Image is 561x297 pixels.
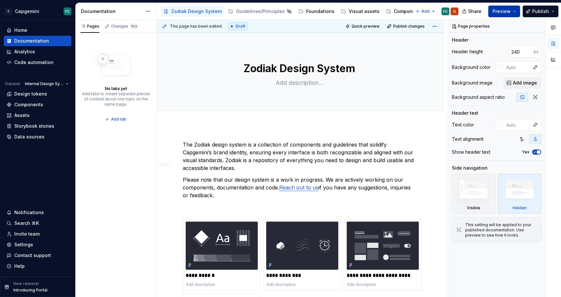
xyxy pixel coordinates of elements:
div: Background color [452,64,491,71]
button: Publish changes [385,22,428,31]
div: Help [14,263,25,269]
a: Foundations [296,6,337,17]
button: Publish [523,6,558,17]
button: CCapgeminiFC [1,4,74,18]
div: Design tokens [14,91,47,97]
img: 1b45efc2-22fb-4973-9444-1bff92034db5.png [347,222,419,270]
div: Hidden [498,174,542,213]
textarea: Zodiak Design System [181,61,417,76]
div: Header text [452,110,478,116]
button: Add image [504,77,541,89]
div: G [453,9,456,14]
input: Auto [504,119,530,131]
button: Internal Design System [22,79,71,88]
div: Data sources [14,134,44,140]
span: This page has been edited. [170,24,223,29]
div: Contact support [14,252,51,259]
a: Components [383,6,425,17]
div: Add tabs to create separate pieces of content about one topic on the same page. [82,91,150,107]
div: Visual assets [349,8,380,15]
div: Analytics [14,48,35,55]
label: Yes [522,149,530,155]
div: Components [394,8,423,15]
span: Publish changes [393,24,425,29]
img: 667558f0-5812-4759-856b-46475cf881f9.png [266,222,338,270]
span: 103 [130,24,138,29]
div: Settings [14,241,33,248]
div: Text color [452,122,474,128]
button: Preview [488,6,520,17]
a: Invite team [4,229,71,239]
img: 5e6be68c-78e9-4933-8a9e-ee167ea1dd6a.png [186,222,258,270]
span: Preview [492,8,511,15]
div: Text alignment [452,136,483,142]
span: Internal Design System [25,81,63,86]
span: Publish [532,8,549,15]
a: Guidelines/Principles [226,6,294,17]
div: Visible [467,205,480,211]
a: Data sources [4,132,71,142]
div: Header [452,37,468,43]
span: Quick preview [352,24,380,29]
div: Assets [14,112,30,119]
a: Components [4,99,71,110]
div: Invite team [14,231,40,237]
div: Capgemini [15,8,39,15]
span: Add image [513,80,537,86]
div: FC [65,9,70,14]
div: Changes [111,24,138,29]
div: Page tree [161,5,412,18]
a: Code automation [4,57,71,68]
a: Documentation [4,36,71,46]
div: Visible [452,174,495,213]
a: Zodiak Design System [161,6,224,17]
div: Header height [452,48,483,55]
button: Search ⌘K [4,218,71,228]
div: No tabs yet [105,86,127,91]
div: C [5,7,12,15]
a: Analytics [4,46,71,57]
a: Design tokens [4,89,71,99]
p: Introducing Portal [13,288,47,293]
div: Foundations [306,8,334,15]
button: Contact support [4,250,71,261]
div: Side navigation [452,165,488,171]
div: Background image [452,80,492,86]
a: Home [4,25,71,35]
div: Notifications [14,209,44,216]
a: Reach out to us [279,184,318,191]
div: Documentation [81,8,142,15]
div: Components [14,101,43,108]
button: Share [459,6,486,17]
p: px [534,49,539,54]
div: Hidden [513,205,527,211]
div: Background aspect ratio [452,94,505,100]
div: Pages [81,24,99,29]
div: Dataset [5,81,20,86]
div: This setting will be applied to your published documentation. Use preview to see how it looks. [465,222,537,238]
div: Show header text [452,149,490,155]
button: Add [413,7,438,16]
div: Zodiak Design System [171,8,222,15]
button: Quick preview [343,22,382,31]
p: New release! [13,281,39,286]
a: Assets [4,110,71,121]
span: Add [421,9,430,14]
p: Please note that our design system is a work in progress. We are actively working on our componen... [183,176,418,199]
span: Share [468,8,481,15]
input: Auto [509,46,534,58]
span: Draft [236,24,245,29]
button: Notifications [4,207,71,218]
button: Add tab [103,115,129,124]
div: FC [443,9,448,14]
span: Add tab [111,117,126,122]
a: Storybook stories [4,121,71,131]
a: Visual assets [338,6,382,17]
div: Search ⌘K [14,220,39,226]
p: The Zodiak design system is a collection of components and guidelines that solidify Capgemini’s b... [183,141,418,172]
div: Guidelines/Principles [236,8,285,15]
input: Auto [504,61,530,73]
div: Code automation [14,59,54,66]
button: Help [4,261,71,271]
div: Documentation [14,38,49,44]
